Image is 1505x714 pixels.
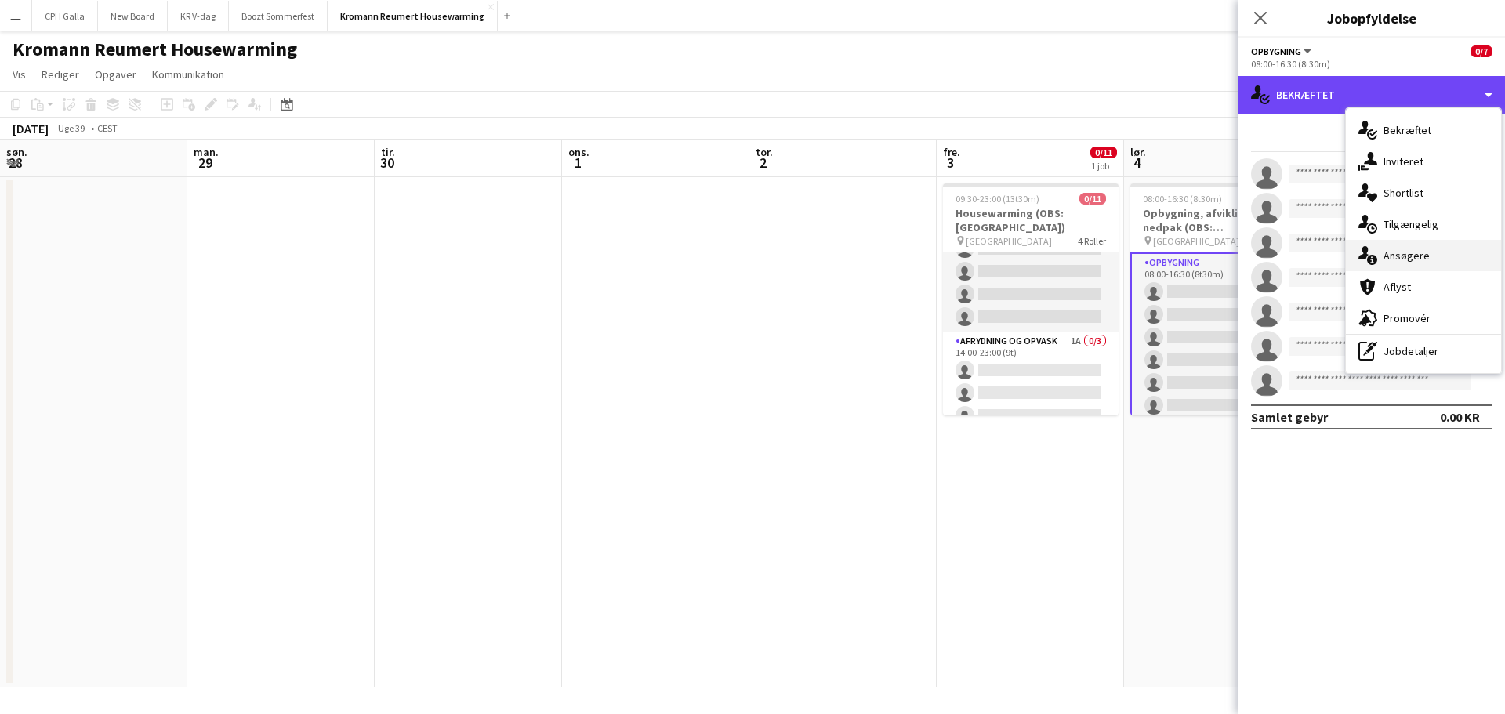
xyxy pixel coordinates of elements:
app-card-role: Opbygning1A0/409:30-15:30 (6t) [943,211,1119,332]
app-card-role: Afrydning og opvask1A0/314:00-23:00 (9t) [943,332,1119,431]
a: Kommunikation [146,64,230,85]
span: 1 [566,154,589,172]
span: Aflyst [1384,280,1411,294]
a: Rediger [35,64,85,85]
h3: Opbygning, afvikling og nedpak (OBS: [GEOGRAPHIC_DATA]) [1130,206,1306,234]
span: 2 [753,154,773,172]
span: 30 [379,154,395,172]
div: Bekræftet [1238,76,1505,114]
span: man. [194,145,219,159]
span: 4 [1128,154,1146,172]
span: Promovér [1384,311,1431,325]
h3: Jobopfyldelse [1238,8,1505,28]
a: Vis [6,64,32,85]
span: søn. [6,145,27,159]
div: Jobdetaljer [1346,335,1501,367]
button: KR V-dag [168,1,229,31]
span: Bekræftet [1384,123,1431,137]
span: Opbygning [1251,45,1301,57]
div: 0.00 KR [1440,409,1480,425]
button: Opbygning [1251,45,1314,57]
app-job-card: 08:00-16:30 (8t30m)0/7Opbygning, afvikling og nedpak (OBS: [GEOGRAPHIC_DATA]) [GEOGRAPHIC_DATA]1 ... [1130,183,1306,415]
h3: Housewarming (OBS: [GEOGRAPHIC_DATA]) [943,206,1119,234]
app-card-role: Opbygning1A0/708:00-16:30 (8t30m) [1130,252,1306,445]
span: Opgaver [95,67,136,82]
span: 4 Roller [1078,235,1106,247]
div: 08:00-16:30 (8t30m) [1251,58,1492,70]
div: 1 job [1091,160,1116,172]
span: [GEOGRAPHIC_DATA] [966,235,1052,247]
span: ons. [568,145,589,159]
span: [GEOGRAPHIC_DATA] [1153,235,1239,247]
span: Kommunikation [152,67,224,82]
span: lør. [1130,145,1146,159]
span: Inviteret [1384,154,1423,169]
span: 29 [191,154,219,172]
button: Boozt Sommerfest [229,1,328,31]
span: 3 [941,154,960,172]
div: Samlet gebyr [1251,409,1328,425]
span: 0/7 [1471,45,1492,57]
span: fre. [943,145,960,159]
div: [DATE] [13,121,49,136]
app-job-card: 09:30-23:00 (13t30m)0/11Housewarming (OBS: [GEOGRAPHIC_DATA]) [GEOGRAPHIC_DATA]4 RollerOpbygning1... [943,183,1119,415]
span: Ansøgere [1384,248,1430,263]
span: 0/11 [1079,193,1106,205]
span: 28 [4,154,27,172]
span: 0/11 [1090,147,1117,158]
span: 09:30-23:00 (13t30m) [956,193,1039,205]
div: CEST [97,122,118,134]
span: Shortlist [1384,186,1423,200]
span: tir. [381,145,395,159]
button: CPH Galla [32,1,98,31]
span: Rediger [42,67,79,82]
button: New Board [98,1,168,31]
span: Uge 39 [52,122,91,134]
span: tor. [756,145,773,159]
a: Opgaver [89,64,143,85]
span: Tilgængelig [1384,217,1438,231]
h1: Kromann Reumert Housewarming [13,38,297,61]
span: Vis [13,67,26,82]
button: Kromann Reumert Housewarming [328,1,498,31]
span: 08:00-16:30 (8t30m) [1143,193,1222,205]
